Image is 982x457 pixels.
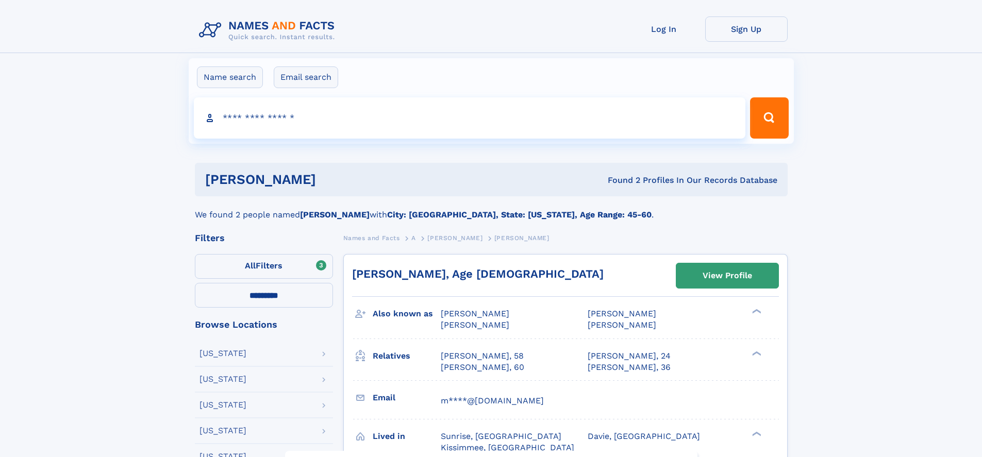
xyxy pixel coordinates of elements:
div: Browse Locations [195,320,333,329]
h3: Lived in [373,428,441,445]
h3: Also known as [373,305,441,323]
label: Name search [197,66,263,88]
span: [PERSON_NAME] [427,234,482,242]
div: [US_STATE] [199,349,246,358]
label: Filters [195,254,333,279]
h3: Email [373,389,441,407]
div: Found 2 Profiles In Our Records Database [462,175,777,186]
b: City: [GEOGRAPHIC_DATA], State: [US_STATE], Age Range: 45-60 [387,210,652,219]
div: ❯ [750,308,762,315]
div: Filters [195,233,333,243]
h1: [PERSON_NAME] [205,173,462,186]
a: View Profile [676,263,778,288]
a: [PERSON_NAME], 58 [441,350,524,362]
span: A [411,234,416,242]
a: [PERSON_NAME] [427,231,482,244]
a: [PERSON_NAME], 60 [441,362,524,373]
h3: Relatives [373,347,441,365]
span: [PERSON_NAME] [441,320,509,330]
span: [PERSON_NAME] [588,309,656,318]
span: Kissimmee, [GEOGRAPHIC_DATA] [441,443,574,452]
a: [PERSON_NAME], Age [DEMOGRAPHIC_DATA] [352,267,604,280]
a: [PERSON_NAME], 24 [588,350,671,362]
a: Names and Facts [343,231,400,244]
button: Search Button [750,97,788,139]
a: Log In [623,16,705,42]
a: A [411,231,416,244]
span: [PERSON_NAME] [441,309,509,318]
span: Davie, [GEOGRAPHIC_DATA] [588,431,700,441]
b: [PERSON_NAME] [300,210,370,219]
div: We found 2 people named with . [195,196,788,221]
span: [PERSON_NAME] [588,320,656,330]
div: ❯ [750,350,762,357]
span: [PERSON_NAME] [494,234,550,242]
div: View Profile [703,264,752,287]
img: Logo Names and Facts [195,16,343,44]
div: ❯ [750,430,762,437]
label: Email search [274,66,338,88]
div: [US_STATE] [199,427,246,435]
div: [US_STATE] [199,401,246,409]
span: Sunrise, [GEOGRAPHIC_DATA] [441,431,561,441]
div: [US_STATE] [199,375,246,383]
span: All [245,261,256,270]
input: search input [194,97,746,139]
a: [PERSON_NAME], 36 [588,362,671,373]
a: Sign Up [705,16,788,42]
